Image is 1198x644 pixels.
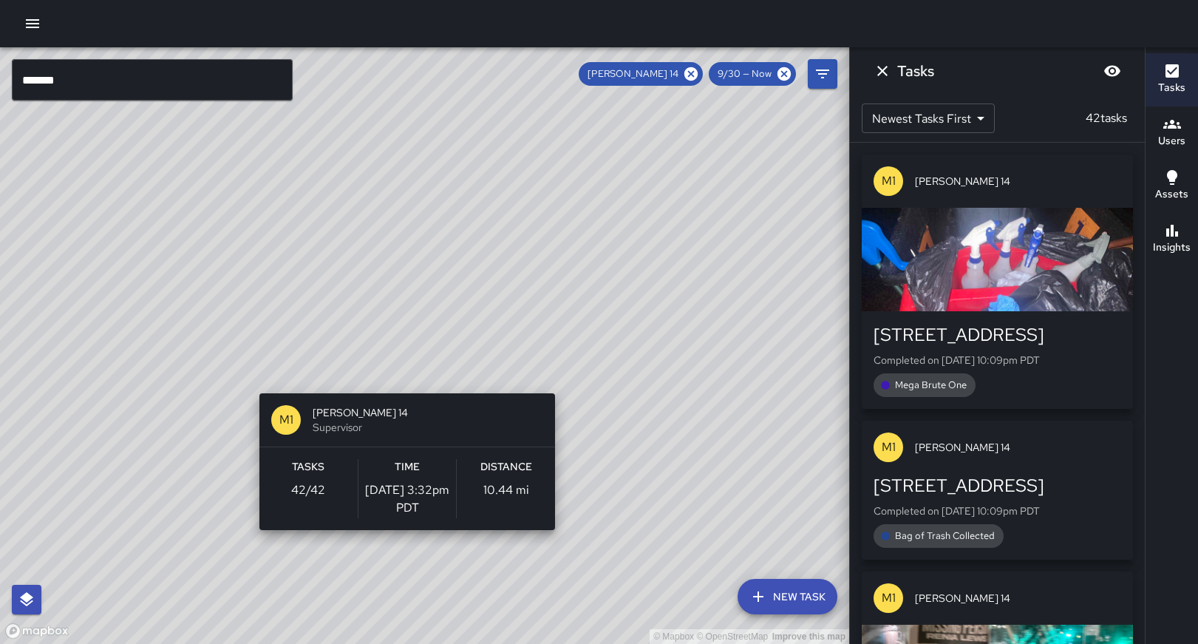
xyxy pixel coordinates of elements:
[874,474,1121,498] div: [STREET_ADDRESS]
[882,438,896,456] p: M1
[862,155,1133,409] button: M1[PERSON_NAME] 14[STREET_ADDRESS]Completed on [DATE] 10:09pm PDTMega Brute One
[279,411,293,429] p: M1
[483,481,529,499] p: 10.44 mi
[868,56,897,86] button: Dismiss
[1097,56,1127,86] button: Blur
[291,481,325,499] p: 42 / 42
[579,62,703,86] div: [PERSON_NAME] 14
[862,104,995,133] div: Newest Tasks First
[886,529,1004,543] span: Bag of Trash Collected
[862,421,1133,560] button: M1[PERSON_NAME] 14[STREET_ADDRESS]Completed on [DATE] 10:09pm PDTBag of Trash Collected
[292,459,324,475] h6: Tasks
[1080,109,1133,127] p: 42 tasks
[1146,106,1198,160] button: Users
[259,393,555,530] button: M1[PERSON_NAME] 14SupervisorTasks42/42Time[DATE] 3:32pm PDTDistance10.44 mi
[874,323,1121,347] div: [STREET_ADDRESS]
[882,589,896,607] p: M1
[358,481,457,517] p: [DATE] 3:32pm PDT
[738,579,837,614] button: New Task
[1146,160,1198,213] button: Assets
[1153,240,1191,256] h6: Insights
[915,440,1121,455] span: [PERSON_NAME] 14
[1158,80,1185,96] h6: Tasks
[882,172,896,190] p: M1
[1146,213,1198,266] button: Insights
[915,174,1121,189] span: [PERSON_NAME] 14
[709,62,796,86] div: 9/30 — Now
[1155,186,1188,203] h6: Assets
[709,67,780,81] span: 9/30 — Now
[874,504,1121,518] p: Completed on [DATE] 10:09pm PDT
[1146,53,1198,106] button: Tasks
[886,378,976,393] span: Mega Brute One
[808,59,837,89] button: Filters
[313,420,543,435] span: Supervisor
[874,353,1121,367] p: Completed on [DATE] 10:09pm PDT
[579,67,687,81] span: [PERSON_NAME] 14
[395,459,420,475] h6: Time
[1158,133,1185,149] h6: Users
[897,59,934,83] h6: Tasks
[313,405,543,420] span: [PERSON_NAME] 14
[480,459,532,475] h6: Distance
[915,591,1121,606] span: [PERSON_NAME] 14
